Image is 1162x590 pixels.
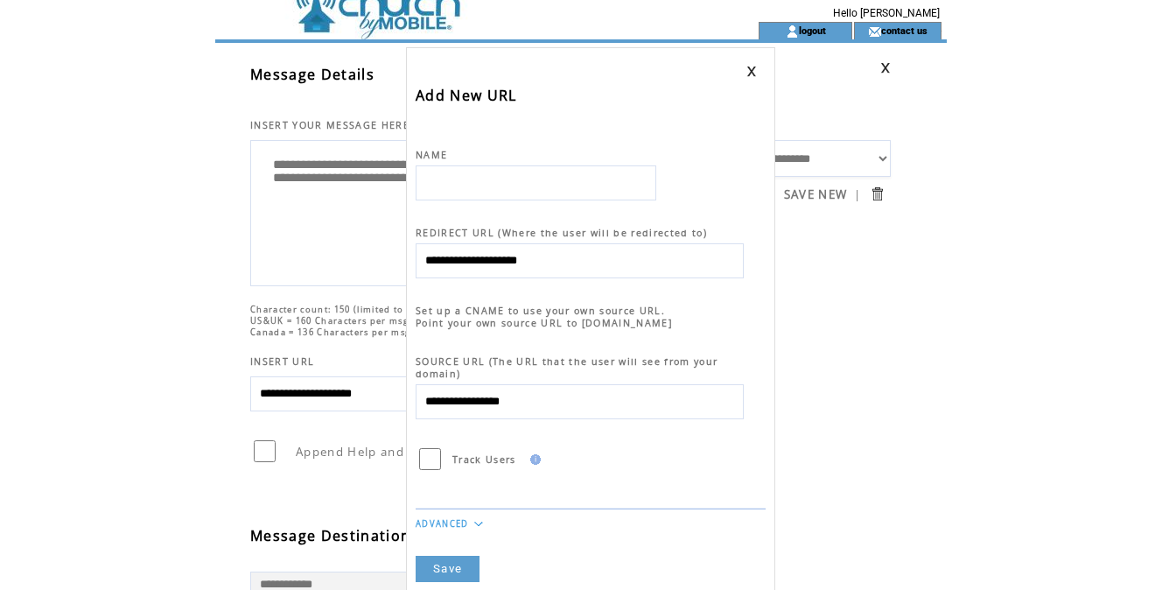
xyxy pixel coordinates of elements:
span: SOURCE URL (The URL that the user will see from your domain) [416,355,717,380]
span: NAME [416,149,447,161]
span: Add New URL [416,86,517,105]
a: Save [416,556,479,582]
a: ADVANCED [416,518,469,530]
span: REDIRECT URL (Where the user will be redirected to) [416,227,707,239]
span: Point your own source URL to [DOMAIN_NAME] [416,317,672,329]
span: Track Users [452,453,516,466]
span: Set up a CNAME to use your own source URL. [416,305,665,317]
img: help.gif [525,454,541,465]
